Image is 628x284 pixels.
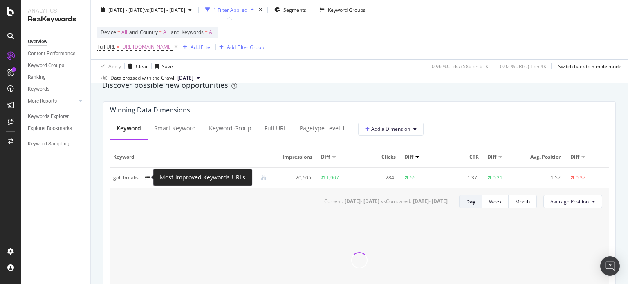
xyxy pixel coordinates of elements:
span: All [209,27,215,38]
span: CTR [446,153,479,161]
div: Keywords Explorer [28,112,69,121]
div: Smart Keyword [154,124,196,132]
div: 1 Filter Applied [213,6,247,13]
div: Switch back to Simple mode [558,63,621,69]
a: Keyword Groups [28,61,85,70]
button: 1 Filter Applied [202,3,257,16]
div: Current: [324,198,343,205]
button: Add Filter [179,42,212,52]
div: Content Performance [28,49,75,58]
span: = [159,29,162,36]
div: 0.21 [493,174,502,181]
button: Save [152,60,173,73]
a: Ranking [28,73,85,82]
a: Explorer Bookmarks [28,124,85,133]
div: Data crossed with the Crawl [110,74,174,82]
div: times [257,6,264,14]
span: Add a Dimension [365,125,410,132]
div: Month [515,198,530,205]
div: Keyword Sampling [28,140,70,148]
div: 1,907 [326,174,339,181]
button: [DATE] [174,73,203,83]
a: Content Performance [28,49,85,58]
div: 20,605 [280,174,311,181]
span: [URL][DOMAIN_NAME] [121,41,173,53]
span: Diff [404,153,413,161]
div: Overview [28,38,47,46]
div: Keyword Groups [28,61,64,70]
span: vs [DATE] - [DATE] [144,6,185,13]
span: All [163,27,169,38]
div: Keywords [28,85,49,94]
span: Country [140,29,158,36]
div: RealKeywords [28,15,84,24]
a: More Reports [28,97,76,105]
div: Full URL [265,124,287,132]
span: Diff [570,153,579,161]
span: = [117,43,119,50]
button: Keyword Groups [316,3,369,16]
div: 0.02 % URLs ( 1 on 4K ) [500,63,548,69]
span: 2025 Aug. 30th [177,74,193,82]
span: = [205,29,208,36]
span: Keywords [182,29,204,36]
div: [DATE] - [DATE] [413,198,448,205]
button: Month [509,195,537,208]
span: Clicks [363,153,396,161]
button: Switch back to Simple mode [555,60,621,73]
div: 1.57 [529,174,561,181]
div: Add Filter [191,43,212,50]
div: Analytics [28,7,84,15]
div: vs Compared : [381,198,411,205]
div: Clear [136,63,148,69]
span: Full URL [97,43,115,50]
button: Segments [271,3,310,16]
button: Add Filter Group [216,42,264,52]
button: Add a Dimension [358,123,424,136]
button: Clear [125,60,148,73]
div: 0.96 % Clicks ( 586 on 61K ) [432,63,490,69]
a: Keywords [28,85,85,94]
button: Week [482,195,509,208]
div: Most-improved Keywords-URLs [160,172,245,182]
span: All [121,27,127,38]
div: 1.37 [446,174,477,181]
div: Ranking [28,73,46,82]
span: [DATE] - [DATE] [108,6,144,13]
div: Apply [108,63,121,69]
div: Add Filter Group [227,43,264,50]
div: Save [162,63,173,69]
div: Keyword Group [209,124,251,132]
div: More Reports [28,97,57,105]
span: Segments [283,6,306,13]
button: [DATE] - [DATE]vs[DATE] - [DATE] [97,3,195,16]
button: Day [459,195,482,208]
div: Week [489,198,502,205]
div: golf breaks [113,174,139,181]
div: Keyword [117,124,141,132]
div: Keyword Groups [328,6,366,13]
button: Average Position [543,195,602,208]
div: 0.37 [576,174,585,181]
div: [DATE] - [DATE] [345,198,379,205]
div: Discover possible new opportunities [102,80,617,91]
span: Diff [487,153,496,161]
span: Impressions [280,153,313,161]
span: and [171,29,179,36]
a: Keyword Sampling [28,140,85,148]
div: 66 [410,174,415,181]
span: = [117,29,120,36]
a: Overview [28,38,85,46]
span: and [129,29,138,36]
button: Apply [97,60,121,73]
div: Winning Data Dimensions [110,106,190,114]
div: Explorer Bookmarks [28,124,72,133]
div: 284 [363,174,394,181]
span: Average Position [550,198,589,205]
span: Diff [321,153,330,161]
span: Keyword [113,153,271,161]
div: Open Intercom Messenger [600,256,620,276]
span: Device [101,29,116,36]
div: Day [466,198,475,205]
div: pagetype Level 1 [300,124,345,132]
